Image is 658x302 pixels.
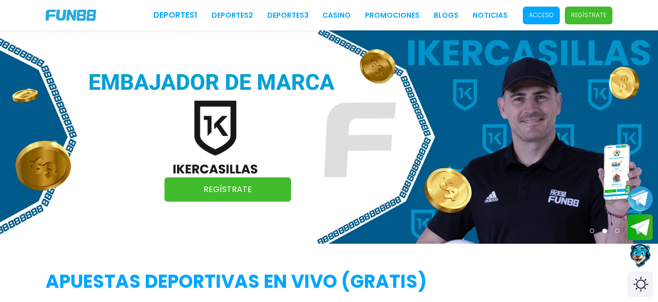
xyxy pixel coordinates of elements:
p: Regístrate [571,11,606,20]
a: Deportes1 [153,9,197,21]
button: Join telegram [628,214,653,241]
a: NOTICIAS [473,10,508,21]
a: Promociones [365,10,420,21]
a: Deportes3 [267,10,309,21]
a: Deportes2 [212,10,253,21]
div: Switch theme [628,272,653,297]
h2: APUESTAS DEPORTIVAS EN VIVO (gratis) [46,268,612,295]
button: Join telegram channel [628,185,653,212]
a: Regístrate [164,177,291,202]
a: CASINO [322,10,351,21]
button: Contact customer service [628,243,653,269]
p: Acceso [529,11,554,20]
a: BLOGS [434,10,459,21]
img: Company Logo [46,10,96,21]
